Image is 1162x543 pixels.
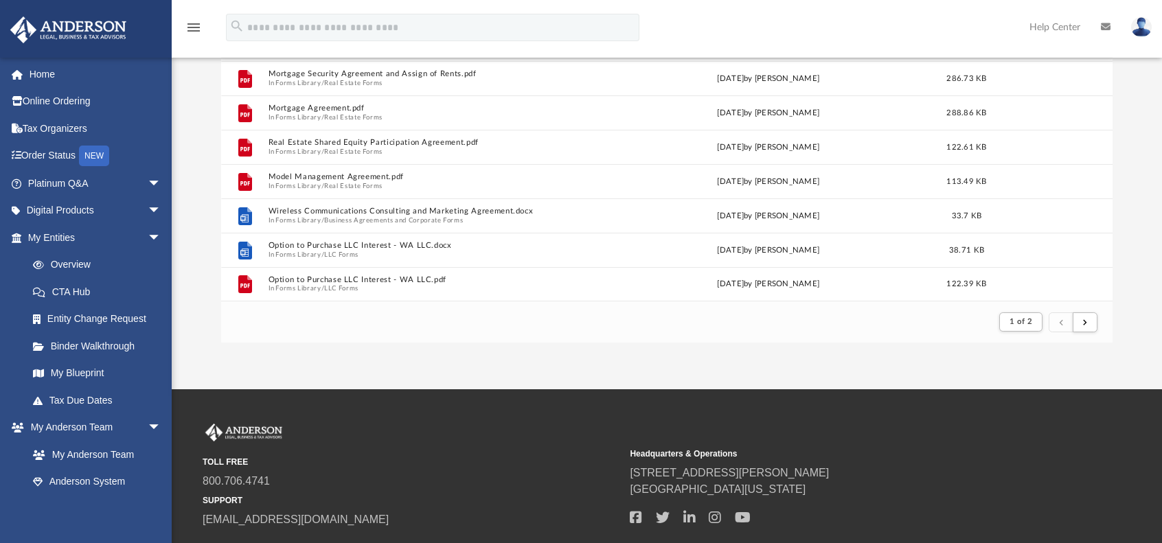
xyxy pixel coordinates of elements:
[10,414,175,441] a: My Anderson Teamarrow_drop_down
[148,414,175,442] span: arrow_drop_down
[630,448,1047,460] small: Headquarters & Operations
[604,210,933,222] div: [DATE] by [PERSON_NAME]
[952,212,982,220] span: 33.7 KB
[203,475,270,487] a: 800.706.4741
[324,216,463,225] button: Business Agreements and Corporate Forms
[321,148,324,157] span: /
[275,79,321,88] button: Forms Library
[10,88,182,115] a: Online Ordering
[324,251,358,259] button: LLC Forms
[275,251,321,259] button: Forms Library
[19,360,175,387] a: My Blueprint
[19,305,182,333] a: Entity Change Request
[269,148,598,157] span: In
[10,197,182,224] a: Digital Productsarrow_drop_down
[269,207,598,216] button: Wireless Communications Consulting and Marketing Agreement.docx
[946,178,986,185] span: 113.49 KB
[946,280,986,288] span: 122.39 KB
[275,216,321,225] button: Forms Library
[946,75,986,82] span: 286.73 KB
[221,58,1113,301] div: grid
[275,113,321,122] button: Forms Library
[321,79,324,88] span: /
[203,494,620,507] small: SUPPORT
[604,176,933,188] div: [DATE] by [PERSON_NAME]
[19,251,182,279] a: Overview
[324,284,358,293] button: LLC Forms
[6,16,130,43] img: Anderson Advisors Platinum Portal
[79,146,109,166] div: NEW
[269,251,598,259] span: In
[999,312,1043,332] button: 1 of 2
[604,244,933,257] div: [DATE] by [PERSON_NAME]
[148,170,175,198] span: arrow_drop_down
[185,19,202,36] i: menu
[604,278,933,290] div: [DATE] by [PERSON_NAME]
[10,115,182,142] a: Tax Organizers
[19,386,182,414] a: Tax Due Dates
[19,495,175,522] a: Client Referrals
[148,197,175,225] span: arrow_drop_down
[946,109,986,117] span: 288.86 KB
[10,60,182,88] a: Home
[269,113,598,122] span: In
[203,513,389,525] a: [EMAIL_ADDRESS][DOMAIN_NAME]
[275,182,321,191] button: Forms Library
[229,19,244,34] i: search
[630,483,806,495] a: [GEOGRAPHIC_DATA][US_STATE]
[324,79,383,88] button: Real Estate Forms
[324,182,383,191] button: Real Estate Forms
[321,216,324,225] span: /
[604,141,933,154] div: [DATE] by [PERSON_NAME]
[269,182,598,191] span: In
[203,424,285,441] img: Anderson Advisors Platinum Portal
[1010,318,1032,325] span: 1 of 2
[275,284,321,293] button: Forms Library
[269,70,598,79] button: Mortgage Security Agreement and Assign of Rents.pdf
[321,251,324,259] span: /
[949,246,984,254] span: 38.71 KB
[269,242,598,251] button: Option to Purchase LLC Interest - WA LLC.docx
[630,467,829,478] a: [STREET_ADDRESS][PERSON_NAME]
[321,182,324,191] span: /
[10,224,182,251] a: My Entitiesarrow_drop_down
[10,142,182,170] a: Order StatusNEW
[19,441,168,468] a: My Anderson Team
[203,456,620,468] small: TOLL FREE
[269,173,598,182] button: Model Management Agreement.pdf
[269,284,598,293] span: In
[269,139,598,148] button: Real Estate Shared Equity Participation Agreement.pdf
[19,278,182,305] a: CTA Hub
[269,79,598,88] span: In
[269,216,598,225] span: In
[275,148,321,157] button: Forms Library
[604,107,933,119] div: [DATE] by [PERSON_NAME]
[10,170,182,197] a: Platinum Q&Aarrow_drop_down
[19,332,182,360] a: Binder Walkthrough
[185,26,202,36] a: menu
[946,143,986,151] span: 122.61 KB
[604,73,933,85] div: [DATE] by [PERSON_NAME]
[1131,17,1152,37] img: User Pic
[321,284,324,293] span: /
[324,113,383,122] button: Real Estate Forms
[148,224,175,252] span: arrow_drop_down
[324,148,383,157] button: Real Estate Forms
[269,275,598,284] button: Option to Purchase LLC Interest - WA LLC.pdf
[321,113,324,122] span: /
[269,104,598,113] button: Mortgage Agreement.pdf
[19,468,175,496] a: Anderson System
